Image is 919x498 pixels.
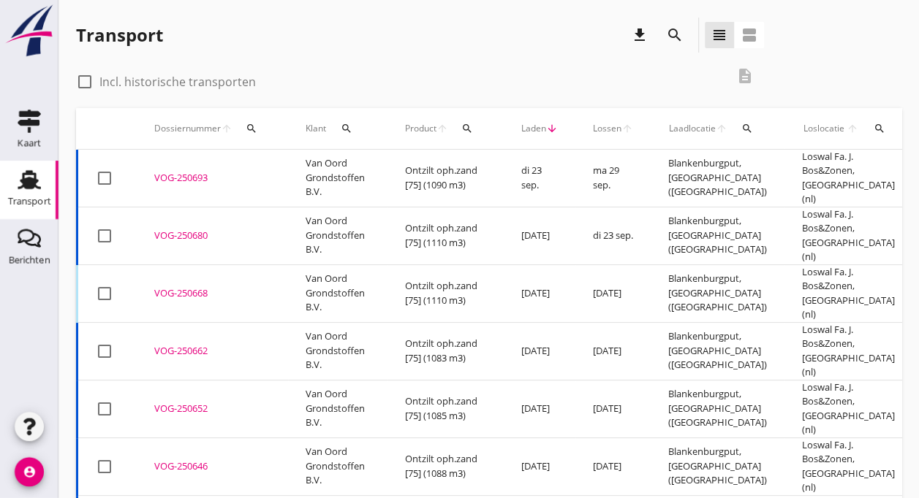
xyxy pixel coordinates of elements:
span: Dossiernummer [154,122,221,135]
td: [DATE] [504,380,575,437]
td: Loswal Fa. J. Bos&Zonen, [GEOGRAPHIC_DATA] (nl) [784,150,919,207]
span: Laadlocatie [668,122,716,135]
i: search [874,123,885,134]
td: [DATE] [504,264,575,322]
i: view_agenda [741,26,758,44]
td: Van Oord Grondstoffen B.V. [288,322,387,380]
i: search [741,123,753,134]
img: logo-small.a267ee39.svg [3,4,56,58]
i: account_circle [15,457,44,486]
td: Ontzilt oph.zand [75] (1110 m3) [387,264,504,322]
td: [DATE] [504,322,575,380]
td: [DATE] [575,437,651,495]
span: Laden [521,122,546,135]
i: arrow_upward [621,123,633,134]
div: Berichten [9,255,50,264]
td: Blankenburgput, [GEOGRAPHIC_DATA] ([GEOGRAPHIC_DATA]) [651,322,784,380]
i: search [461,123,473,134]
span: Loslocatie [802,122,845,135]
div: VOG-250668 [154,286,271,301]
i: arrow_upward [221,123,232,134]
div: VOG-250646 [154,459,271,474]
td: Loswal Fa. J. Bos&Zonen, [GEOGRAPHIC_DATA] (nl) [784,437,919,495]
td: Blankenburgput, [GEOGRAPHIC_DATA] ([GEOGRAPHIC_DATA]) [651,207,784,264]
td: Blankenburgput, [GEOGRAPHIC_DATA] ([GEOGRAPHIC_DATA]) [651,437,784,495]
i: arrow_upward [845,123,859,134]
i: arrow_upward [436,123,448,134]
td: [DATE] [504,207,575,264]
td: Loswal Fa. J. Bos&Zonen, [GEOGRAPHIC_DATA] (nl) [784,322,919,380]
td: Van Oord Grondstoffen B.V. [288,380,387,437]
td: Blankenburgput, [GEOGRAPHIC_DATA] ([GEOGRAPHIC_DATA]) [651,380,784,437]
td: Van Oord Grondstoffen B.V. [288,437,387,495]
td: Loswal Fa. J. Bos&Zonen, [GEOGRAPHIC_DATA] (nl) [784,380,919,437]
i: view_headline [711,26,728,44]
div: Klant [306,111,370,146]
td: Ontzilt oph.zand [75] (1088 m3) [387,437,504,495]
div: VOG-250680 [154,229,271,243]
td: Ontzilt oph.zand [75] (1110 m3) [387,207,504,264]
td: [DATE] [504,437,575,495]
div: VOG-250662 [154,344,271,359]
i: arrow_upward [716,123,728,134]
td: Loswal Fa. J. Bos&Zonen, [GEOGRAPHIC_DATA] (nl) [784,207,919,264]
label: Incl. historische transporten [99,74,256,89]
td: Blankenburgput, [GEOGRAPHIC_DATA] ([GEOGRAPHIC_DATA]) [651,150,784,207]
td: Van Oord Grondstoffen B.V. [288,264,387,322]
td: di 23 sep. [504,150,575,207]
td: Van Oord Grondstoffen B.V. [288,207,387,264]
div: Transport [76,23,163,47]
td: Loswal Fa. J. Bos&Zonen, [GEOGRAPHIC_DATA] (nl) [784,264,919,322]
td: ma 29 sep. [575,150,651,207]
span: Lossen [593,122,621,135]
td: di 23 sep. [575,207,651,264]
i: search [666,26,684,44]
td: Van Oord Grondstoffen B.V. [288,150,387,207]
td: [DATE] [575,380,651,437]
i: arrow_downward [546,123,558,134]
td: [DATE] [575,264,651,322]
div: VOG-250652 [154,402,271,416]
td: Blankenburgput, [GEOGRAPHIC_DATA] ([GEOGRAPHIC_DATA]) [651,264,784,322]
td: Ontzilt oph.zand [75] (1090 m3) [387,150,504,207]
td: Ontzilt oph.zand [75] (1083 m3) [387,322,504,380]
div: VOG-250693 [154,171,271,185]
i: download [631,26,648,44]
td: [DATE] [575,322,651,380]
i: search [341,123,352,134]
i: search [246,123,257,134]
td: Ontzilt oph.zand [75] (1085 m3) [387,380,504,437]
div: Kaart [18,138,41,148]
span: Product [405,122,436,135]
div: Transport [8,196,51,206]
